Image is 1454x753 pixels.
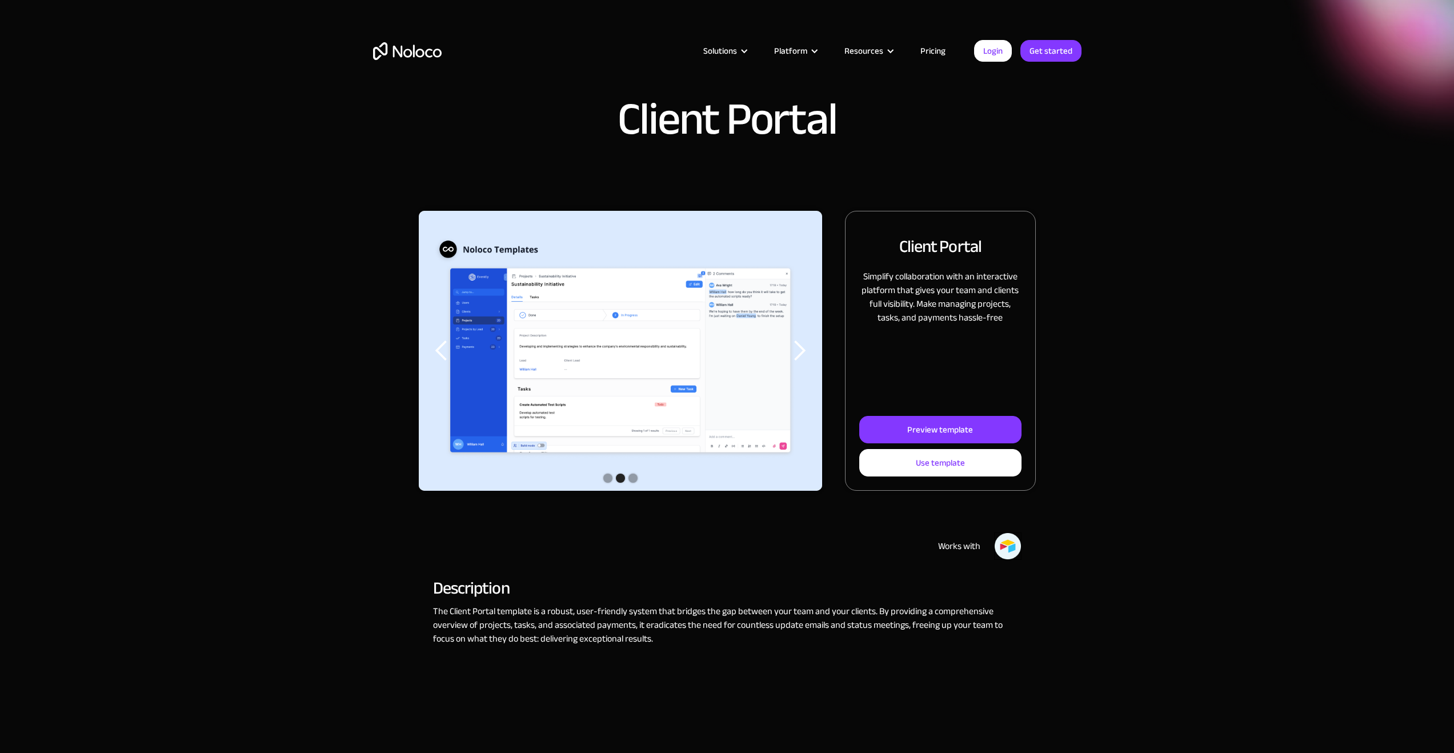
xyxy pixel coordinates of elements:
a: Preview template [859,416,1021,443]
h2: Client Portal [899,234,982,258]
div: Show slide 1 of 3 [603,474,612,483]
div: Platform [774,43,807,58]
div: Preview template [907,422,973,437]
div: Solutions [703,43,737,58]
div: Platform [760,43,830,58]
p: ‍ [433,657,1022,671]
img: Airtable [994,532,1022,560]
div: Show slide 2 of 3 [616,474,625,483]
a: Pricing [906,43,960,58]
div: Resources [830,43,906,58]
div: previous slide [419,211,464,491]
div: 2 of 3 [418,211,822,491]
div: next slide [776,211,822,491]
a: Login [974,40,1012,62]
div: Resources [844,43,883,58]
p: Simplify collaboration with an interactive platform that gives your team and clients full visibil... [859,270,1021,325]
div: carousel [419,211,823,491]
a: Get started [1020,40,1082,62]
div: Show slide 3 of 3 [628,474,638,483]
p: The Client Portal template is a robust, user-friendly system that bridges the gap between your te... [433,604,1022,646]
h2: Description [433,583,1022,593]
h1: Client Portal [618,97,837,142]
a: Use template [859,449,1021,476]
a: home [373,42,442,60]
div: Works with [938,539,980,553]
div: Solutions [689,43,760,58]
div: Use template [916,455,965,470]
